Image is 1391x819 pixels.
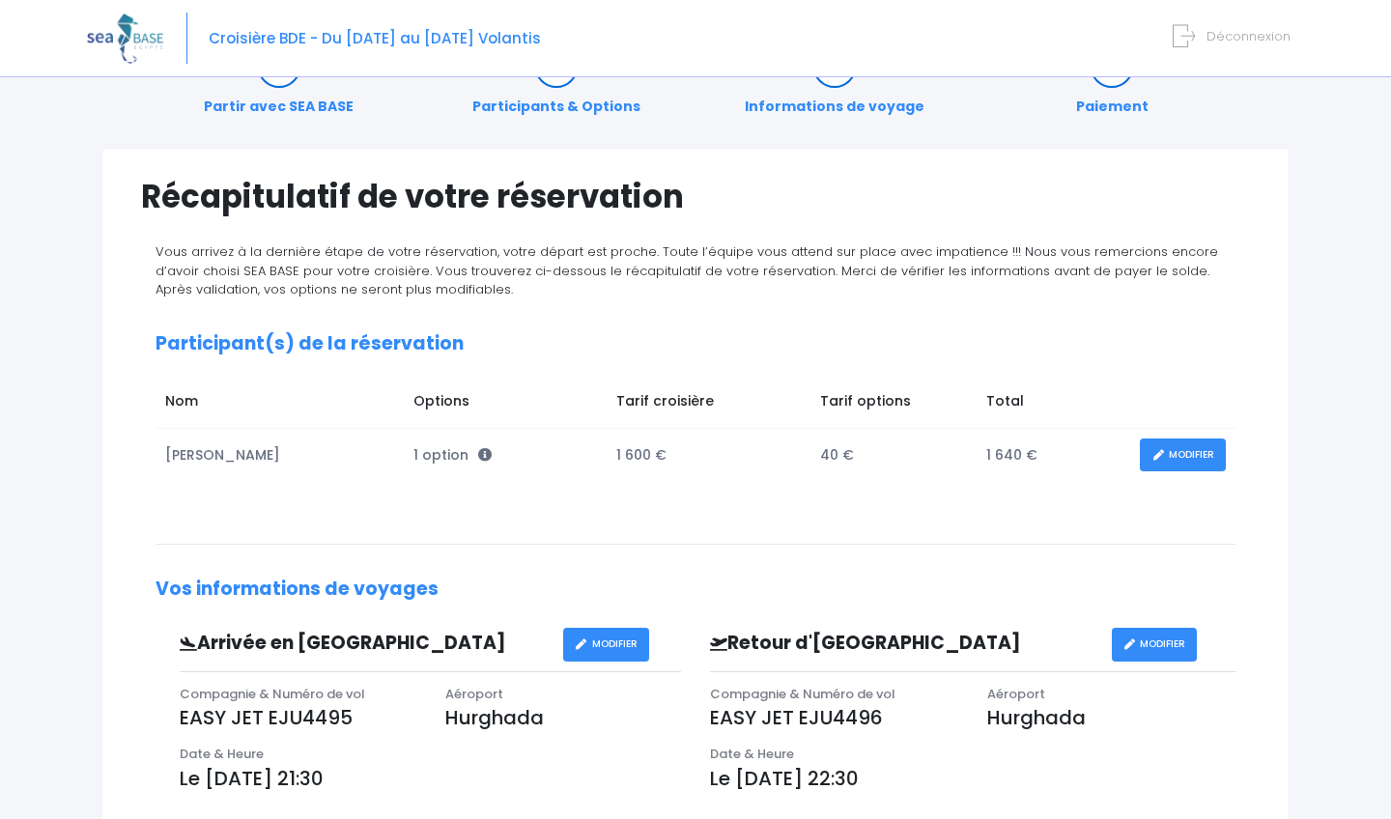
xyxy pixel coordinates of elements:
a: Partir avec SEA BASE [194,56,363,117]
span: Compagnie & Numéro de vol [180,685,365,703]
a: Paiement [1066,56,1158,117]
p: Le [DATE] 22:30 [710,764,1235,793]
h2: Vos informations de voyages [156,579,1235,601]
a: Participants & Options [463,56,650,117]
h2: Participant(s) de la réservation [156,333,1235,355]
td: 1 640 € [977,429,1131,482]
td: Tarif croisière [607,381,810,428]
td: Total [977,381,1131,428]
td: Nom [156,381,404,428]
h3: Arrivée en [GEOGRAPHIC_DATA] [165,633,563,655]
span: Date & Heure [710,745,794,763]
a: Informations de voyage [735,56,934,117]
p: Hurghada [445,703,682,732]
td: 1 600 € [607,429,810,482]
a: MODIFIER [1112,628,1198,662]
h3: Retour d'[GEOGRAPHIC_DATA] [695,633,1112,655]
h1: Récapitulatif de votre réservation [141,178,1250,215]
span: Aéroport [445,685,503,703]
td: Tarif options [810,381,977,428]
span: Vous arrivez à la dernière étape de votre réservation, votre départ est proche. Toute l’équipe vo... [156,242,1218,298]
p: Hurghada [987,703,1235,732]
span: Compagnie & Numéro de vol [710,685,895,703]
span: Date & Heure [180,745,264,763]
p: Le [DATE] 21:30 [180,764,681,793]
span: 1 option [413,445,492,465]
p: EASY JET EJU4495 [180,703,416,732]
td: [PERSON_NAME] [156,429,404,482]
span: Aéroport [987,685,1045,703]
span: Croisière BDE - Du [DATE] au [DATE] Volantis [209,28,541,48]
a: MODIFIER [563,628,649,662]
td: 40 € [810,429,977,482]
span: Déconnexion [1206,27,1291,45]
p: EASY JET EJU4496 [710,703,958,732]
td: Options [404,381,607,428]
a: MODIFIER [1140,438,1226,472]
